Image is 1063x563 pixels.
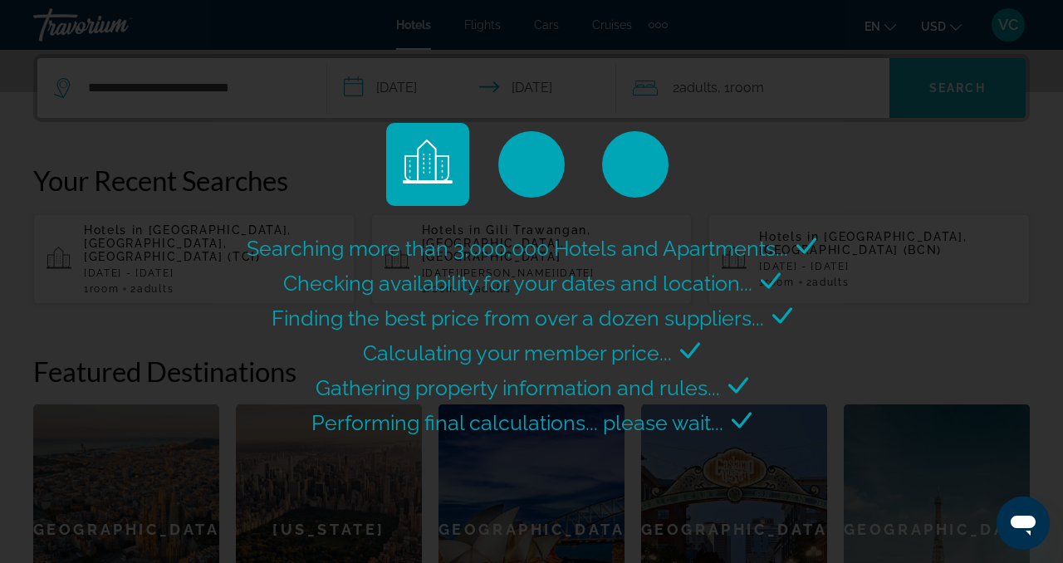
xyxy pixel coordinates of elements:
span: Gathering property information and rules... [316,375,720,400]
span: Searching more than 3,000,000 Hotels and Apartments... [247,236,788,261]
span: Performing final calculations... please wait... [311,410,723,435]
iframe: Button to launch messaging window [997,497,1050,550]
span: Calculating your member price... [363,340,672,365]
span: Checking availability for your dates and location... [283,271,752,296]
span: Finding the best price from over a dozen suppliers... [272,306,764,330]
